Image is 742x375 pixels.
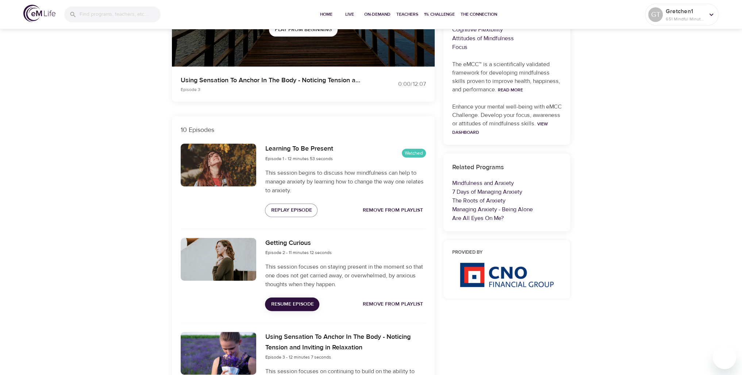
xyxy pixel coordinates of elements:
p: Attitudes of Mindfulness [452,34,562,43]
p: Episode 3 [181,86,362,93]
button: Resume Episode [265,298,319,311]
span: Episode 1 - 12 minutes 53 seconds [265,156,332,162]
span: Replay Episode [271,206,312,215]
p: This session focuses on staying present in the moment so that one does not get carried away, or o... [265,262,426,289]
p: Enhance your mental well-being with eMCC Challenge. Develop your focus, awareness or attitudes of... [452,103,562,136]
iframe: Button to launch messaging window [713,346,736,369]
button: Replay Episode [265,204,318,217]
img: CNO%20logo.png [460,262,554,287]
span: Resume Episode [271,300,314,309]
h6: Learning To Be Present [265,144,333,154]
div: GT [648,7,663,22]
span: Play from beginning [275,25,332,34]
a: 7 Days of Managing Anxiety [452,188,522,196]
span: On-Demand [364,11,391,18]
a: The Roots of Anxiety [452,197,505,204]
span: 1% Challenge [424,11,455,18]
p: The eMCC™ is a scientifically validated framework for developing mindfulness skills proven to imp... [452,60,562,94]
a: Read More [498,87,523,93]
img: logo [23,5,55,22]
p: This session begins to discuss how mindfulness can help to manage anxiety by learning how to chan... [265,168,426,195]
span: Remove from Playlist [363,300,423,309]
button: Play from beginning [269,23,338,37]
h6: Provided by [452,249,562,257]
button: Remove from Playlist [360,204,426,217]
a: Managing Anxiety - Being Alone [452,206,533,213]
span: Home [318,11,335,18]
input: Find programs, teachers, etc... [80,7,161,22]
span: Episode 3 - 12 minutes 7 seconds [265,354,331,360]
p: Using Sensation To Anchor In The Body - Noticing Tension and Inviting in Relaxation [181,75,362,85]
p: Focus [452,43,562,52]
span: Watched [402,150,426,157]
span: Live [341,11,358,18]
button: Remove from Playlist [360,298,426,311]
p: 651 Mindful Minutes [666,16,704,22]
span: The Connection [461,11,497,18]
h6: Using Sensation To Anchor In The Body - Noticing Tension and Inviting in Relaxation [265,332,426,353]
span: Teachers [396,11,418,18]
span: Episode 2 - 11 minutes 12 seconds [265,250,331,255]
div: 0:00 / 12:07 [371,80,426,88]
a: Are All Eyes On Me? [452,215,504,222]
h6: Getting Curious [265,238,331,249]
p: 10 Episodes [181,125,426,135]
p: Cognitive Flexibility [452,25,562,34]
a: Mindfulness and Anxiety [452,179,514,187]
span: Remove from Playlist [363,206,423,215]
p: Gretchen1 [666,7,704,16]
a: View Dashboard [452,121,548,135]
h6: Related Programs [452,162,562,173]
